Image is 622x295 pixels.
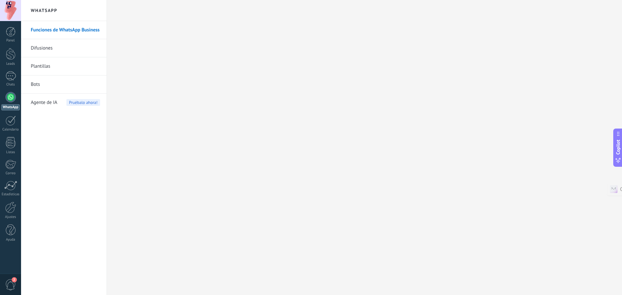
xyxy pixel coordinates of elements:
div: Ayuda [1,238,20,242]
div: Chats [1,83,20,87]
li: Funciones de WhatsApp Business [21,21,107,39]
a: Difusiones [31,39,100,57]
a: Agente de IA Pruébalo ahora! [31,94,100,112]
li: Bots [21,75,107,94]
div: Listas [1,150,20,154]
div: Panel [1,39,20,43]
span: 2 [12,277,17,282]
div: Estadísticas [1,192,20,197]
li: Plantillas [21,57,107,75]
div: Correo [1,171,20,176]
div: Calendario [1,128,20,132]
a: Bots [31,75,100,94]
div: Leads [1,62,20,66]
li: Difusiones [21,39,107,57]
div: Ajustes [1,215,20,219]
a: Plantillas [31,57,100,75]
li: Agente de IA [21,94,107,111]
a: Funciones de WhatsApp Business [31,21,100,39]
span: Pruébalo ahora! [66,99,100,106]
span: Agente de IA [31,94,57,112]
div: WhatsApp [1,104,20,110]
span: Copilot [615,140,621,154]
